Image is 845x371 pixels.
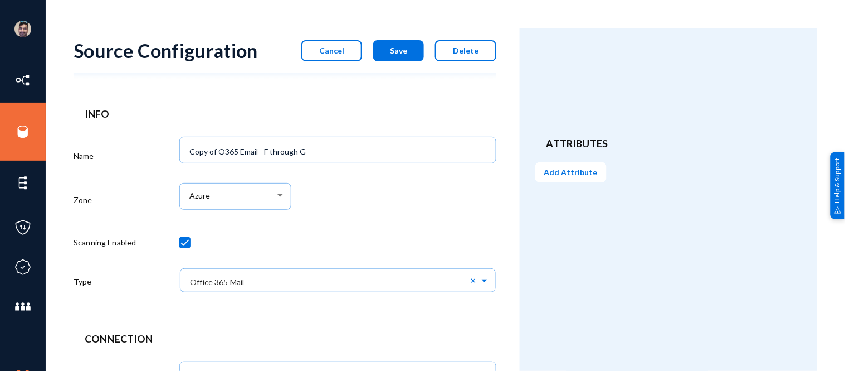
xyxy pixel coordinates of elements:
img: icon-policies.svg [14,219,31,236]
span: Azure [189,191,210,201]
span: Delete [453,46,478,55]
button: Delete [435,40,496,61]
img: icon-compliance.svg [14,259,31,276]
label: Name [74,150,94,162]
span: Clear all [470,275,480,285]
button: Save [373,40,424,61]
button: Add Attribute [535,162,607,182]
header: Attributes [546,136,790,151]
span: Add Attribute [544,167,598,177]
header: Connection [85,331,485,346]
img: ACg8ocK1ZkZ6gbMmCU1AeqPIsBvrTWeY1xNXvgxNjkUXxjcqAiPEIvU=s96-c [14,21,31,37]
div: Source Configuration [74,39,258,62]
label: Scanning Enabled [74,237,136,248]
img: help_support.svg [834,206,842,214]
label: Zone [74,194,92,206]
img: icon-members.svg [14,298,31,315]
header: Info [85,107,485,122]
span: Save [390,46,407,55]
img: icon-inventory.svg [14,72,31,89]
img: icon-sources.svg [14,123,31,140]
span: Cancel [319,46,344,55]
label: Type [74,276,92,287]
div: Help & Support [831,152,845,219]
img: icon-elements.svg [14,175,31,191]
button: Cancel [301,40,362,61]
